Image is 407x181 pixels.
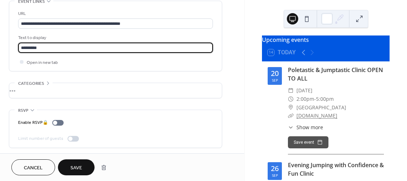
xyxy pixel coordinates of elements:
[18,10,211,17] div: URL
[316,95,334,103] span: 5:00pm
[11,159,55,175] button: Cancel
[272,78,278,82] div: Sep
[296,112,337,119] a: [DOMAIN_NAME]
[24,164,43,172] span: Cancel
[288,86,294,95] div: ​
[271,165,279,172] div: 26
[296,86,312,95] span: [DATE]
[296,95,314,103] span: 2:00pm
[296,103,346,112] span: [GEOGRAPHIC_DATA]
[288,124,294,131] div: ​
[288,111,294,120] div: ​
[288,124,323,131] button: ​Show more
[70,164,82,172] span: Save
[9,83,222,98] div: •••
[18,34,211,42] div: Text to display
[314,95,316,103] span: -
[58,159,95,175] button: Save
[18,135,63,142] div: Limit number of guests
[271,70,279,77] div: 20
[288,136,328,148] button: Save event
[272,174,278,177] div: Sep
[27,59,58,66] span: Open in new tab
[288,161,384,177] a: Evening Jumping with Confidence & Fun Clinic
[262,35,390,44] div: Upcoming events
[288,95,294,103] div: ​
[18,107,28,114] span: RSVP
[18,80,44,87] span: Categories
[288,103,294,112] div: ​
[288,66,383,82] a: Poletastic & Jumptastic Clinic OPEN TO ALL
[296,124,323,131] span: Show more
